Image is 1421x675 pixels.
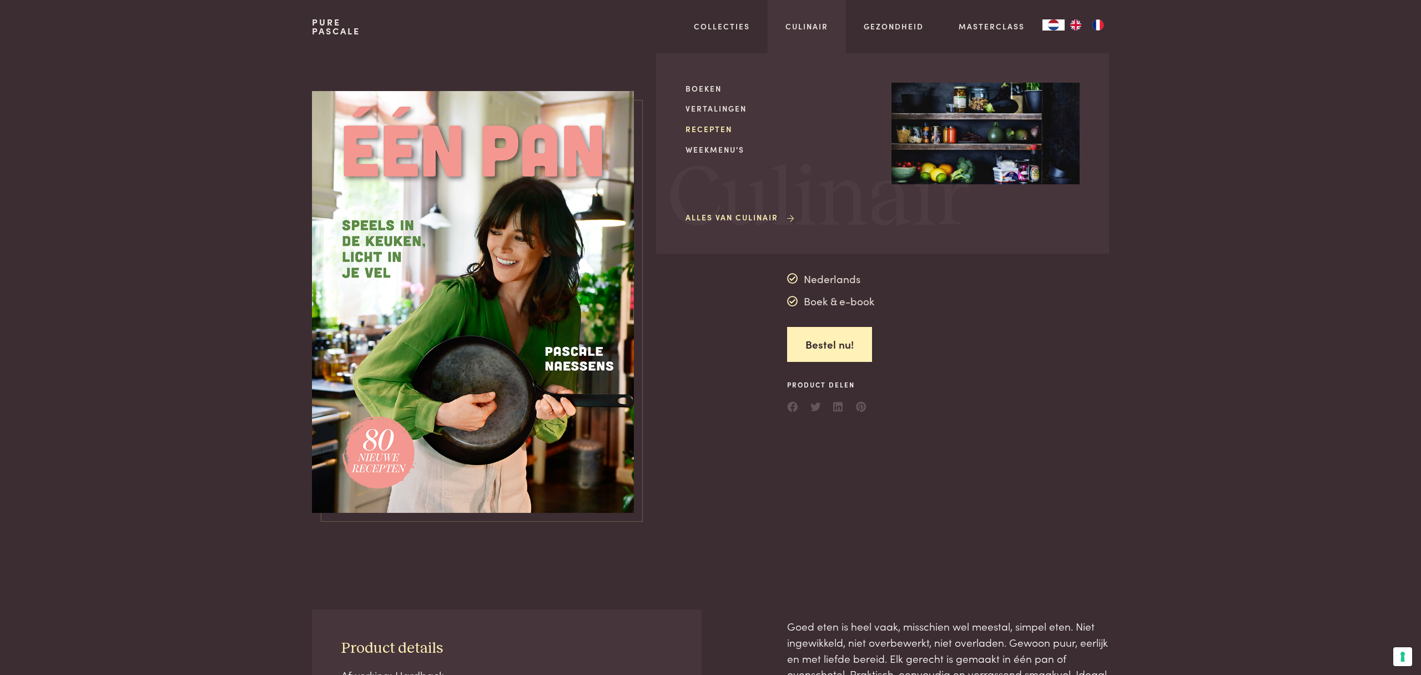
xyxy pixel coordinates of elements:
span: Product details [341,641,443,656]
button: Uw voorkeuren voor toestemming voor trackingtechnologieën [1393,647,1412,666]
a: Gezondheid [864,21,924,32]
a: Boeken [686,83,874,94]
a: Masterclass [959,21,1025,32]
a: Alles van Culinair [686,211,796,223]
a: Weekmenu's [686,144,874,155]
a: NL [1042,19,1065,31]
a: EN [1065,19,1087,31]
span: Product delen [787,380,867,390]
a: PurePascale [312,18,360,36]
a: Collecties [694,21,750,32]
span: Culinair [668,157,970,242]
a: Bestel nu! [787,327,872,362]
div: Boek & e-book [787,293,874,310]
img: https://admin.purepascale.com/wp-content/uploads/2025/07/een-pan-voorbeeldcover.png [312,91,634,513]
a: Vertalingen [686,103,874,114]
img: Culinair [891,83,1080,185]
div: Language [1042,19,1065,31]
aside: Language selected: Nederlands [1042,19,1109,31]
a: Recepten [686,123,874,135]
a: Culinair [785,21,828,32]
ul: Language list [1065,19,1109,31]
div: Nederlands [787,270,874,287]
a: FR [1087,19,1109,31]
